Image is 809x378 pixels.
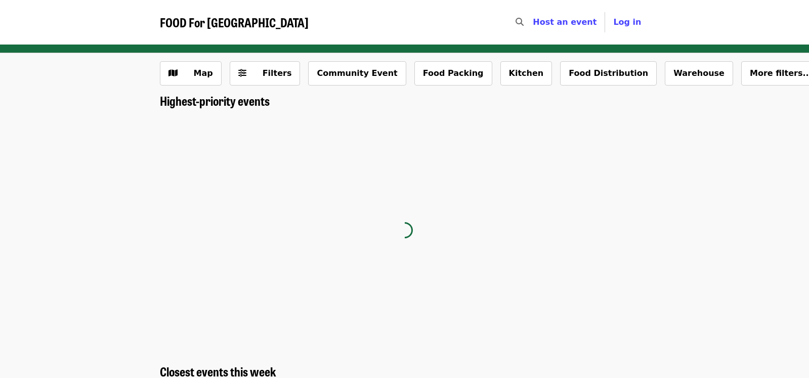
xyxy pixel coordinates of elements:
[160,13,309,31] span: FOOD For [GEOGRAPHIC_DATA]
[605,12,649,32] button: Log in
[533,17,597,27] a: Host an event
[160,92,270,109] span: Highest-priority events
[160,61,222,86] button: Show map view
[530,10,538,34] input: Search
[414,61,492,86] button: Food Packing
[613,17,641,27] span: Log in
[560,61,657,86] button: Food Distribution
[160,15,309,30] a: FOOD For [GEOGRAPHIC_DATA]
[516,17,524,27] i: search icon
[160,94,270,108] a: Highest-priority events
[263,68,292,78] span: Filters
[500,61,552,86] button: Kitchen
[230,61,301,86] button: Filters (0 selected)
[665,61,733,86] button: Warehouse
[152,94,658,108] div: Highest-priority events
[168,68,178,78] i: map icon
[194,68,213,78] span: Map
[308,61,406,86] button: Community Event
[238,68,246,78] i: sliders-h icon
